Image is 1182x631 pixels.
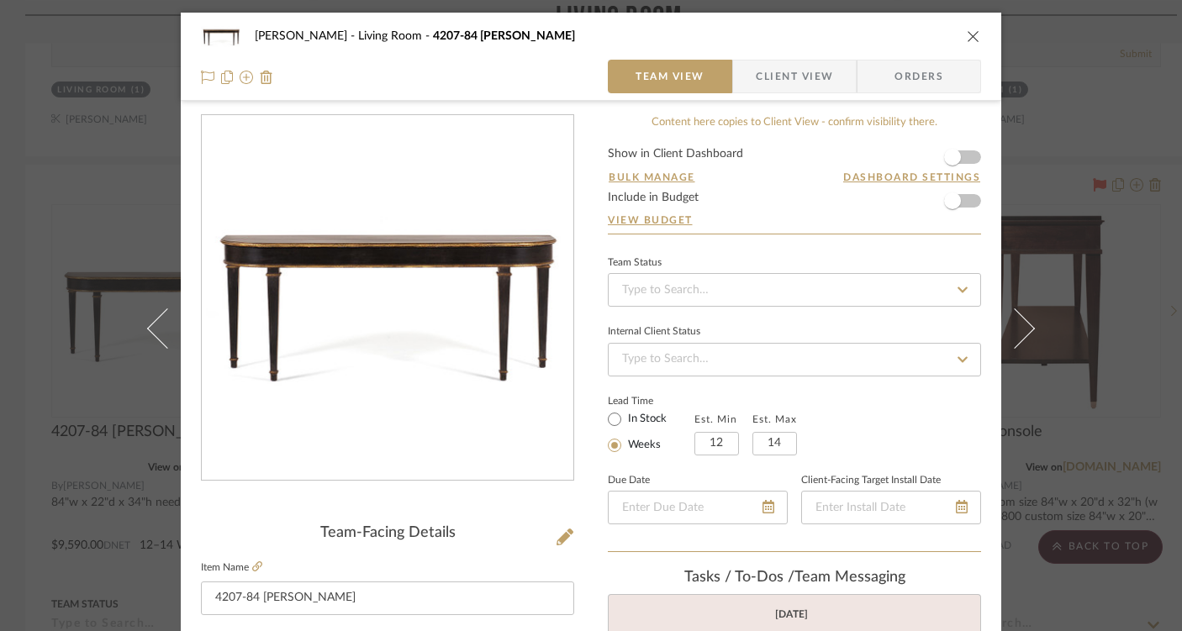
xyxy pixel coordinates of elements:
span: Living Room [358,30,433,42]
div: Internal Client Status [608,328,700,336]
mat-radio-group: Select item type [608,408,694,455]
input: Type to Search… [608,343,981,376]
label: Est. Min [694,413,737,425]
span: Client View [756,60,833,93]
span: Orders [876,60,962,93]
div: [DATE] [775,608,808,620]
label: Weeks [625,438,661,453]
span: 4207-84 [PERSON_NAME] [433,30,575,42]
div: Content here copies to Client View - confirm visibility there. [608,114,981,131]
button: close [966,29,981,44]
button: Bulk Manage [608,170,696,185]
input: Enter Due Date [608,491,788,524]
div: Team-Facing Details [201,524,574,543]
span: Tasks / To-Dos / [684,570,794,585]
div: Team Status [608,259,662,267]
img: c63f313f-af6d-42e2-9762-7bab5af42a6b_48x40.jpg [201,19,241,53]
span: [PERSON_NAME] [255,30,358,42]
label: Client-Facing Target Install Date [801,476,941,485]
input: Enter Install Date [801,491,981,524]
div: team Messaging [608,569,981,587]
label: Due Date [608,476,650,485]
img: Remove from project [260,71,273,84]
input: Enter Item Name [201,581,574,615]
span: Team View [636,60,704,93]
input: Type to Search… [608,273,981,307]
label: In Stock [625,412,667,427]
label: Lead Time [608,393,694,408]
div: 0 [202,183,573,413]
label: Item Name [201,560,262,575]
label: Est. Max [752,413,797,425]
a: View Budget [608,213,981,227]
img: c63f313f-af6d-42e2-9762-7bab5af42a6b_436x436.jpg [202,183,573,413]
button: Dashboard Settings [842,170,981,185]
